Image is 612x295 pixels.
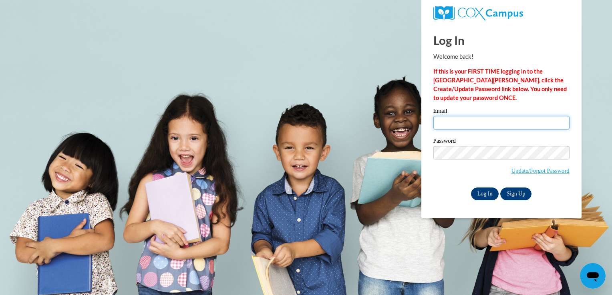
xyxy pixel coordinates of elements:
[433,138,570,146] label: Password
[433,6,570,20] a: COX Campus
[500,187,531,200] a: Sign Up
[511,167,570,174] a: Update/Forgot Password
[433,32,570,48] h1: Log In
[580,263,606,289] iframe: Button to launch messaging window
[433,52,570,61] p: Welcome back!
[433,6,523,20] img: COX Campus
[471,187,499,200] input: Log In
[433,68,567,101] strong: If this is your FIRST TIME logging in to the [GEOGRAPHIC_DATA][PERSON_NAME], click the Create/Upd...
[433,108,570,116] label: Email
